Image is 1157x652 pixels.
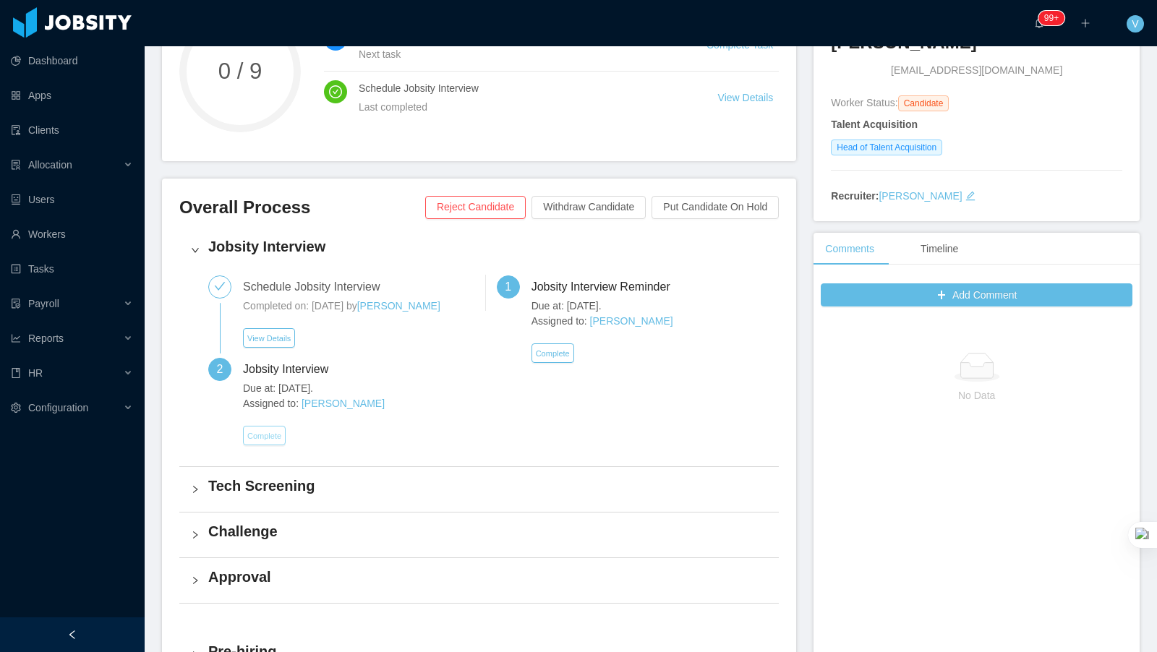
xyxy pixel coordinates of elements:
a: icon: pie-chartDashboard [11,46,133,75]
span: Candidate [898,95,949,111]
div: icon: rightTech Screening [179,467,779,512]
button: Reject Candidate [425,196,526,219]
span: Worker Status: [831,97,897,108]
button: Complete [531,343,574,363]
div: Jobsity Interview [243,358,340,381]
a: [PERSON_NAME] [302,398,385,409]
sup: 901 [1038,11,1064,25]
h4: Jobsity Interview [208,236,767,257]
h4: Tech Screening [208,476,767,496]
a: [PERSON_NAME] [879,190,962,202]
span: Reports [28,333,64,344]
p: No Data [832,387,1121,403]
i: icon: book [11,368,21,378]
div: Jobsity Interview Reminder [531,275,682,299]
i: icon: bell [1034,18,1044,28]
h4: Schedule Jobsity Interview [359,80,683,96]
span: Due at: [DATE]. [243,381,479,396]
a: View Details [718,92,774,103]
span: V [1132,15,1138,33]
a: Complete [531,347,574,359]
span: 1 [505,280,511,293]
a: Complete [243,429,286,441]
i: icon: plus [1080,18,1090,28]
a: [PERSON_NAME] [357,300,440,312]
i: icon: check [214,280,226,292]
span: 0 / 9 [179,60,301,82]
span: HR [28,367,43,379]
span: Assigned to: [531,314,743,329]
i: icon: setting [11,403,21,413]
span: Payroll [28,298,59,309]
a: icon: appstoreApps [11,81,133,110]
div: Comments [814,233,886,265]
div: Next task [359,46,672,62]
div: icon: rightJobsity Interview [179,228,779,273]
button: icon: plusAdd Comment [821,283,1132,306]
span: [EMAIL_ADDRESS][DOMAIN_NAME] [891,63,1062,78]
span: Configuration [28,402,88,413]
button: Put Candidate On Hold [652,196,779,219]
i: icon: right [191,246,200,254]
a: icon: auditClients [11,116,133,145]
span: Completed on: [DATE] by [243,300,357,312]
div: Last completed [359,99,683,115]
i: icon: file-protect [11,299,21,309]
a: icon: userWorkers [11,220,133,249]
h3: Overall Process [179,196,425,219]
a: [PERSON_NAME] [590,315,673,327]
i: icon: check-circle [329,85,342,98]
div: icon: rightApproval [179,558,779,603]
strong: Talent Acquisition [831,119,918,130]
i: icon: solution [11,160,21,170]
strong: Recruiter: [831,190,879,202]
h4: Challenge [208,521,767,541]
a: icon: profileTasks [11,254,133,283]
span: Allocation [28,159,72,171]
span: Due at: [DATE]. [531,299,743,314]
span: Assigned to: [243,396,479,411]
i: icon: edit [965,191,975,201]
div: Schedule Jobsity Interview [243,275,391,299]
button: Complete [243,426,286,445]
i: icon: right [191,576,200,585]
button: Withdraw Candidate [531,196,646,219]
h4: Approval [208,567,767,587]
div: Timeline [909,233,970,265]
div: icon: rightChallenge [179,512,779,557]
i: icon: line-chart [11,333,21,343]
a: View Details [243,332,295,343]
a: icon: robotUsers [11,185,133,214]
span: Head of Talent Acquisition [831,140,942,155]
i: icon: right [191,531,200,539]
button: View Details [243,328,295,348]
i: icon: right [191,485,200,494]
span: 2 [217,363,223,375]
